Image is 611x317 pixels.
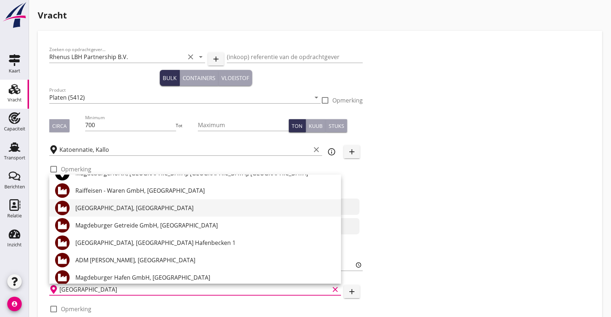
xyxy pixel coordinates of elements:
[8,97,22,102] div: Vracht
[9,68,20,73] div: Kaart
[75,204,335,212] div: [GEOGRAPHIC_DATA], [GEOGRAPHIC_DATA]
[221,74,249,82] div: Vloeistof
[183,74,215,82] div: Containers
[160,70,180,86] button: Bulk
[49,119,70,132] button: Circa
[7,297,22,311] i: account_circle
[4,126,25,131] div: Capaciteit
[61,166,91,173] label: Opmerking
[75,238,335,247] div: [GEOGRAPHIC_DATA], [GEOGRAPHIC_DATA] Hafenbecken 1
[75,273,335,282] div: Magdeburger Hafen GmbH, [GEOGRAPHIC_DATA]
[186,53,195,61] i: clear
[75,256,335,264] div: ADM [PERSON_NAME], [GEOGRAPHIC_DATA]
[49,51,185,63] input: Zoeken op opdrachtgever...
[329,122,344,130] div: Stuks
[38,9,602,22] h1: Vracht
[348,147,356,156] i: add
[331,285,340,294] i: clear
[59,284,329,295] input: Losplaats
[348,287,356,296] i: add
[292,122,303,130] div: Ton
[75,186,335,195] div: Raiffeisen - Waren GmbH, [GEOGRAPHIC_DATA]
[7,242,22,247] div: Inzicht
[61,305,91,313] label: Opmerking
[312,145,321,154] i: clear
[52,122,67,130] div: Circa
[7,213,22,218] div: Relatie
[75,221,335,230] div: Magdeburger Getreide GmbH, [GEOGRAPHIC_DATA]
[4,184,25,189] div: Berichten
[332,97,363,104] label: Opmerking
[219,70,252,86] button: Vloeistof
[309,122,323,130] div: Kuub
[198,119,289,131] input: Maximum
[212,55,220,63] i: add
[4,155,25,160] div: Transport
[289,119,306,132] button: Ton
[196,53,205,61] i: arrow_drop_down
[312,93,321,102] i: arrow_drop_down
[85,119,176,131] input: Minimum
[1,2,28,29] img: logo-small.a267ee39.svg
[163,74,176,82] div: Bulk
[227,51,362,63] input: (inkoop) referentie van de opdrachtgever
[180,70,219,86] button: Containers
[327,147,336,156] i: info_outline
[59,144,311,155] input: Laadplaats
[49,92,311,103] input: Product
[306,119,326,132] button: Kuub
[326,119,347,132] button: Stuks
[176,122,198,129] div: Tot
